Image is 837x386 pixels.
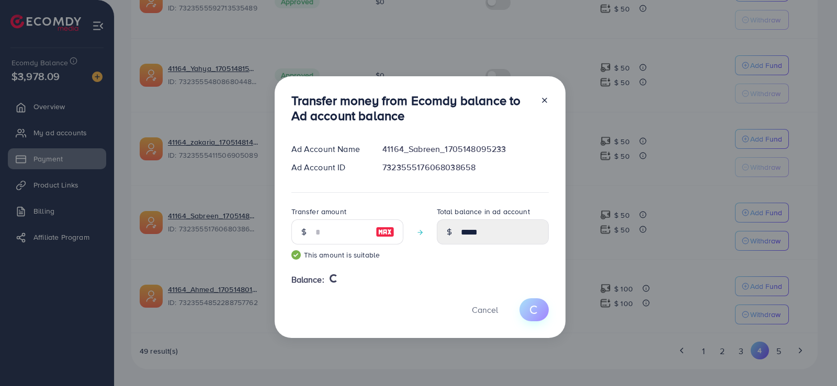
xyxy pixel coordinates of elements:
img: guide [291,250,301,260]
div: Ad Account Name [283,143,375,155]
span: Balance: [291,274,324,286]
span: Cancel [472,304,498,315]
div: 7323555176068038658 [374,161,557,173]
iframe: Chat [793,339,829,378]
label: Total balance in ad account [437,206,530,217]
h3: Transfer money from Ecomdy balance to Ad account balance [291,93,532,123]
div: 41164_Sabreen_1705148095233 [374,143,557,155]
label: Transfer amount [291,206,346,217]
button: Cancel [459,298,511,321]
div: Ad Account ID [283,161,375,173]
small: This amount is suitable [291,250,403,260]
img: image [376,226,394,238]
